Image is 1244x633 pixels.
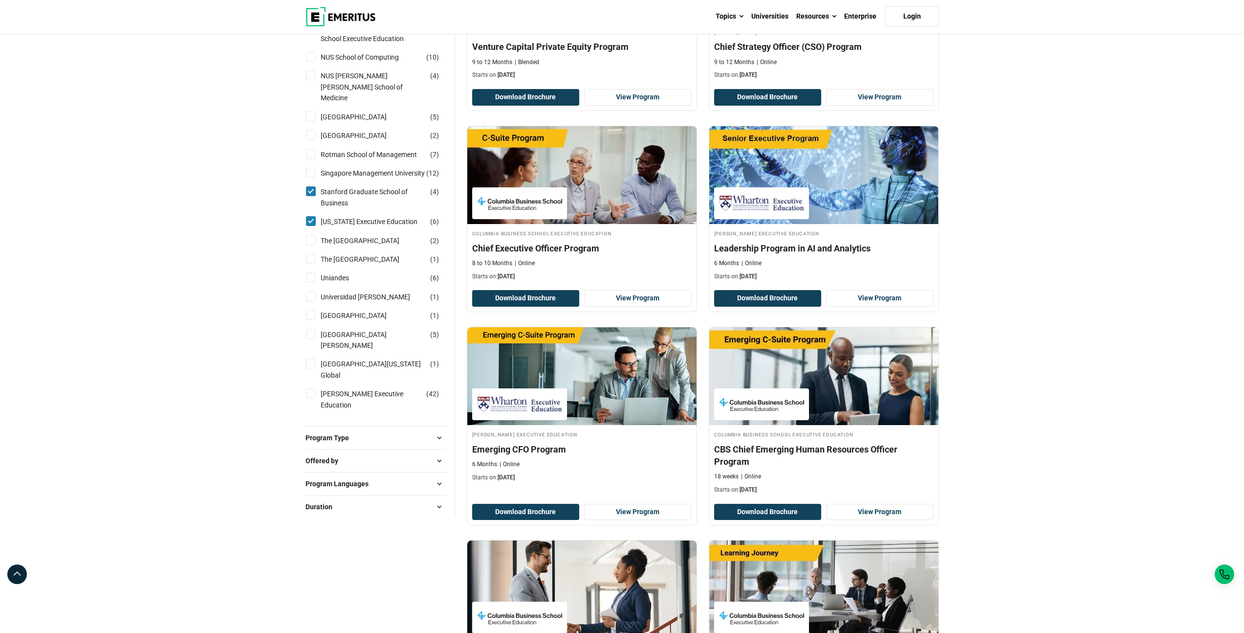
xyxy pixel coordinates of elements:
button: Download Brochure [714,290,822,307]
span: ( ) [426,168,439,179]
span: ( ) [430,254,439,265]
a: Login [885,6,939,27]
span: 42 [429,390,436,398]
span: 1 [433,312,436,319]
button: Duration [306,499,447,514]
h4: Chief Executive Officer Program [472,242,692,254]
p: Online [757,58,777,67]
span: Offered by [306,455,346,466]
span: 1 [433,360,436,368]
a: View Program [584,290,692,307]
a: Finance Course by Wharton Executive Education - September 25, 2025 Wharton Executive Education [P... [467,327,697,487]
a: NUS School of Computing [321,52,418,63]
h4: Venture Capital Private Equity Program [472,41,692,53]
button: Program Languages [306,476,447,491]
img: Chief Executive Officer Program | Online Leadership Course [467,126,697,224]
p: 18 weeks [714,473,739,481]
span: 6 [433,218,436,226]
button: Download Brochure [714,89,822,106]
span: 1 [433,293,436,301]
p: Starts on: [714,486,934,494]
span: ( ) [430,112,439,122]
a: Stanford Graduate School of Business [321,186,445,208]
a: Leadership Course by Columbia Business School Executive Education - September 25, 2025 Columbia B... [467,126,697,286]
span: 5 [433,113,436,121]
p: Starts on: [714,71,934,79]
span: ( ) [430,272,439,283]
img: Columbia Business School Executive Education [719,607,804,629]
span: 4 [433,188,436,196]
p: 9 to 12 Months [714,58,754,67]
p: Starts on: [472,71,692,79]
a: View Program [826,290,934,307]
img: Emerging CFO Program | Online Finance Course [467,327,697,425]
p: Online [500,460,520,469]
h4: Columbia Business School Executive Education [714,430,934,438]
a: [GEOGRAPHIC_DATA] [321,130,406,141]
span: 12 [429,169,436,177]
span: [DATE] [498,474,515,481]
span: ( ) [430,292,439,302]
a: NUS [PERSON_NAME] [PERSON_NAME] School of Medicine [321,70,445,103]
p: 8 to 10 Months [472,259,512,268]
span: [DATE] [498,71,515,78]
img: Leadership Program in AI and Analytics | Online AI and Machine Learning Course [709,126,938,224]
span: Program Languages [306,478,376,489]
img: Columbia Business School Executive Education [719,393,804,415]
h4: Columbia Business School Executive Education [472,229,692,237]
a: [GEOGRAPHIC_DATA] [321,310,406,321]
img: Columbia Business School Executive Education [477,607,562,629]
p: 6 Months [472,460,497,469]
a: AI and Machine Learning Course by Wharton Executive Education - September 25, 2025 Wharton Execut... [709,126,938,286]
a: Universidad [PERSON_NAME] [321,292,430,302]
span: Program Type [306,432,357,443]
span: Duration [306,501,340,512]
span: ( ) [426,388,439,399]
img: Wharton Executive Education [477,393,562,415]
p: Blended [515,58,539,67]
span: ( ) [430,130,439,141]
button: Program Type [306,430,447,445]
span: ( ) [430,235,439,246]
a: Human Resources Course by Columbia Business School Executive Education - September 25, 2025 Colum... [709,327,938,499]
h4: [PERSON_NAME] Executive Education [472,430,692,438]
p: 6 Months [714,259,739,268]
h4: Leadership Program in AI and Analytics [714,242,934,254]
span: [DATE] [740,71,757,78]
span: 6 [433,274,436,282]
h4: Chief Strategy Officer (CSO) Program [714,41,934,53]
p: Starts on: [472,474,692,482]
span: ( ) [430,329,439,340]
img: CBS Chief Emerging Human Resources Officer Program | Online Human Resources Course [709,327,938,425]
span: [DATE] [498,273,515,280]
a: View Program [584,504,692,520]
span: ( ) [430,310,439,321]
span: ( ) [430,359,439,369]
img: Columbia Business School Executive Education [477,192,562,214]
p: Starts on: [714,272,934,281]
p: Online [515,259,535,268]
span: 5 [433,331,436,339]
a: [PERSON_NAME] Executive Education [321,388,445,410]
h4: CBS Chief Emerging Human Resources Officer Program [714,443,934,468]
p: Online [741,473,761,481]
span: ( ) [430,149,439,160]
span: ( ) [426,52,439,63]
button: Download Brochure [472,89,580,106]
h4: [PERSON_NAME] Executive Education [714,229,934,237]
a: View Program [826,89,934,106]
span: ( ) [430,186,439,197]
p: 9 to 12 Months [472,58,512,67]
p: Online [742,259,762,268]
a: Uniandes [321,272,369,283]
button: Download Brochure [714,504,822,520]
span: ( ) [430,70,439,81]
h4: Emerging CFO Program [472,443,692,455]
button: Download Brochure [472,504,580,520]
span: 7 [433,151,436,158]
span: ( ) [430,216,439,227]
a: [GEOGRAPHIC_DATA][PERSON_NAME] [321,329,445,351]
span: 10 [429,53,436,61]
span: [DATE] [740,273,757,280]
span: 2 [433,132,436,139]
